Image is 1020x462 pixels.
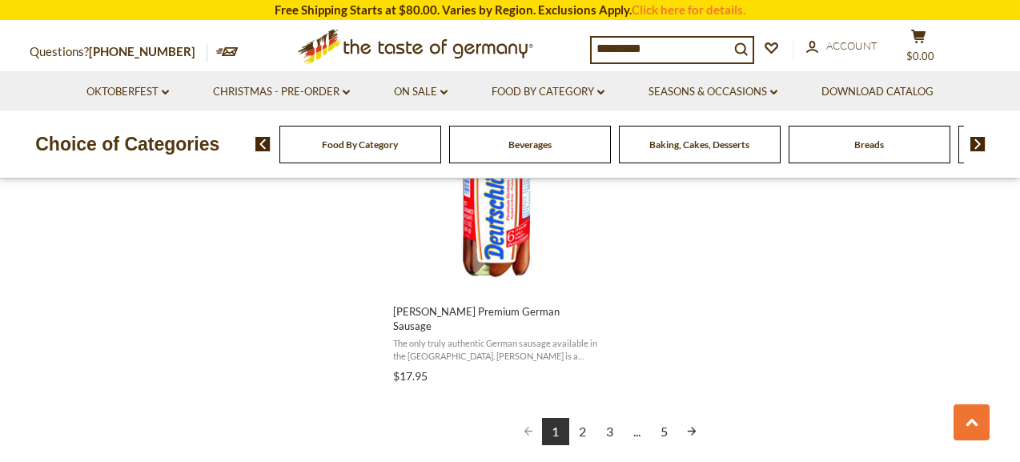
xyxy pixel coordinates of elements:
[821,83,934,101] a: Download Catalog
[678,418,705,445] a: Next page
[894,29,942,69] button: $0.00
[508,139,552,151] a: Beverages
[393,304,600,333] span: [PERSON_NAME] Premium German Sausage
[89,44,195,58] a: [PHONE_NUMBER]
[649,139,749,151] a: Baking, Cakes, Desserts
[806,38,877,55] a: Account
[632,2,745,17] a: Click here for details.
[569,418,596,445] a: 2
[391,52,603,388] a: Meica Deutschlander Premium German Sausage
[649,83,777,101] a: Seasons & Occasions
[393,418,826,448] div: Pagination
[596,418,624,445] a: 3
[906,50,934,62] span: $0.00
[826,39,877,52] span: Account
[255,137,271,151] img: previous arrow
[394,83,448,101] a: On Sale
[492,83,604,101] a: Food By Category
[322,139,398,151] a: Food By Category
[393,369,428,383] span: $17.95
[542,418,569,445] a: 1
[213,83,350,101] a: Christmas - PRE-ORDER
[393,337,600,362] span: The only truly authentic German sausage available in the [GEOGRAPHIC_DATA]. [PERSON_NAME] is a co...
[624,418,651,445] span: ...
[970,137,986,151] img: next arrow
[30,42,207,62] p: Questions?
[86,83,169,101] a: Oktoberfest
[854,139,884,151] a: Breads
[651,418,678,445] a: 5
